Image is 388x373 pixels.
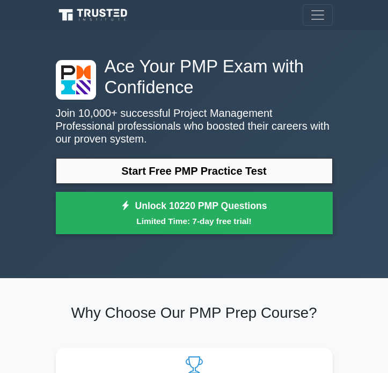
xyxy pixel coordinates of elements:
p: Join 10,000+ successful Project Management Professional professionals who boosted their careers w... [56,107,333,145]
button: Toggle navigation [303,4,333,26]
a: Start Free PMP Practice Test [56,158,333,184]
h2: Why Choose Our PMP Prep Course? [56,304,333,322]
h1: Ace Your PMP Exam with Confidence [56,56,333,98]
small: Limited Time: 7-day free trial! [69,215,319,227]
a: Unlock 10220 PMP QuestionsLimited Time: 7-day free trial! [56,192,333,235]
